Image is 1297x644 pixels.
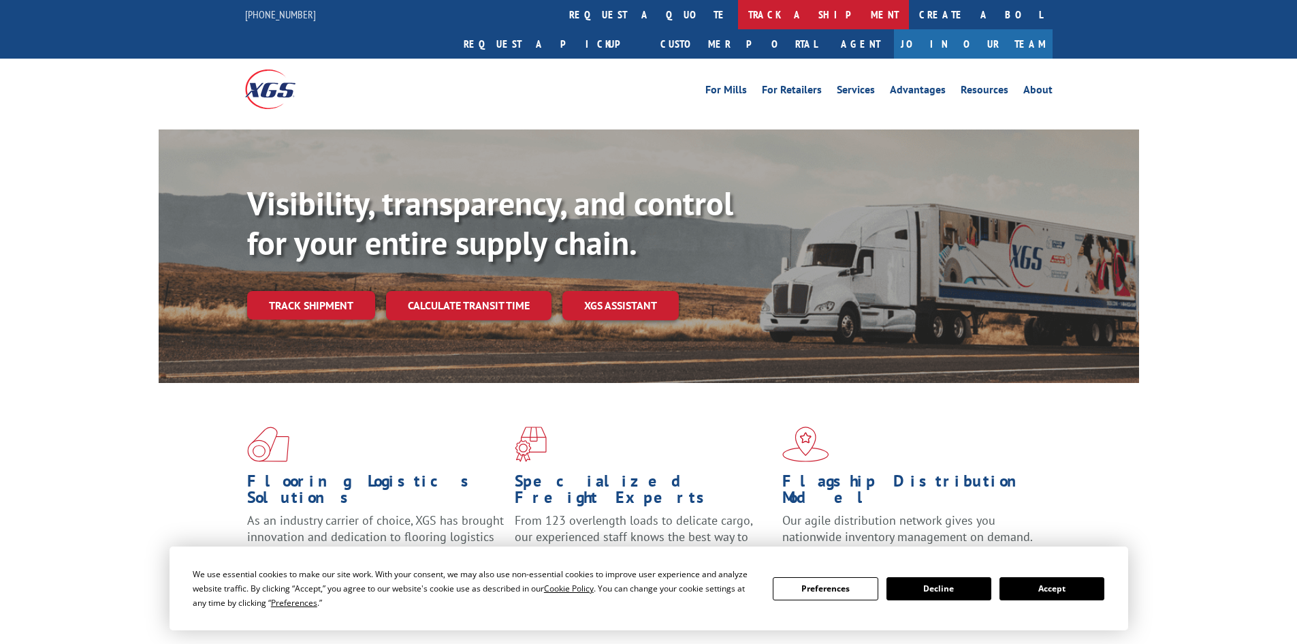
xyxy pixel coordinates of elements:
img: xgs-icon-focused-on-flooring-red [515,427,547,462]
h1: Specialized Freight Experts [515,473,772,512]
a: Join Our Team [894,29,1053,59]
span: Our agile distribution network gives you nationwide inventory management on demand. [782,512,1033,545]
h1: Flagship Distribution Model [782,473,1040,512]
a: About [1023,85,1053,99]
div: We use essential cookies to make our site work. With your consent, we may also use non-essential ... [193,567,756,610]
button: Decline [886,577,991,600]
a: Resources [961,85,1008,99]
a: Track shipment [247,291,375,320]
span: Cookie Policy [544,583,594,594]
img: xgs-icon-flagship-distribution-model-red [782,427,829,462]
h1: Flooring Logistics Solutions [247,473,505,512]
a: For Retailers [762,85,822,99]
div: Cookie Consent Prompt [170,547,1128,630]
button: Preferences [773,577,878,600]
a: Calculate transit time [386,291,551,320]
a: Request a pickup [453,29,650,59]
a: XGS ASSISTANT [562,291,679,320]
a: Advantages [890,85,946,99]
b: Visibility, transparency, and control for your entire supply chain. [247,182,733,264]
a: For Mills [705,85,747,99]
a: Agent [827,29,894,59]
a: [PHONE_NUMBER] [245,7,316,21]
a: Customer Portal [650,29,827,59]
a: Services [837,85,875,99]
p: From 123 overlength loads to delicate cargo, our experienced staff knows the best way to move you... [515,512,772,573]
span: Preferences [271,597,317,609]
img: xgs-icon-total-supply-chain-intelligence-red [247,427,289,462]
button: Accept [999,577,1104,600]
span: As an industry carrier of choice, XGS has brought innovation and dedication to flooring logistics... [247,512,504,561]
